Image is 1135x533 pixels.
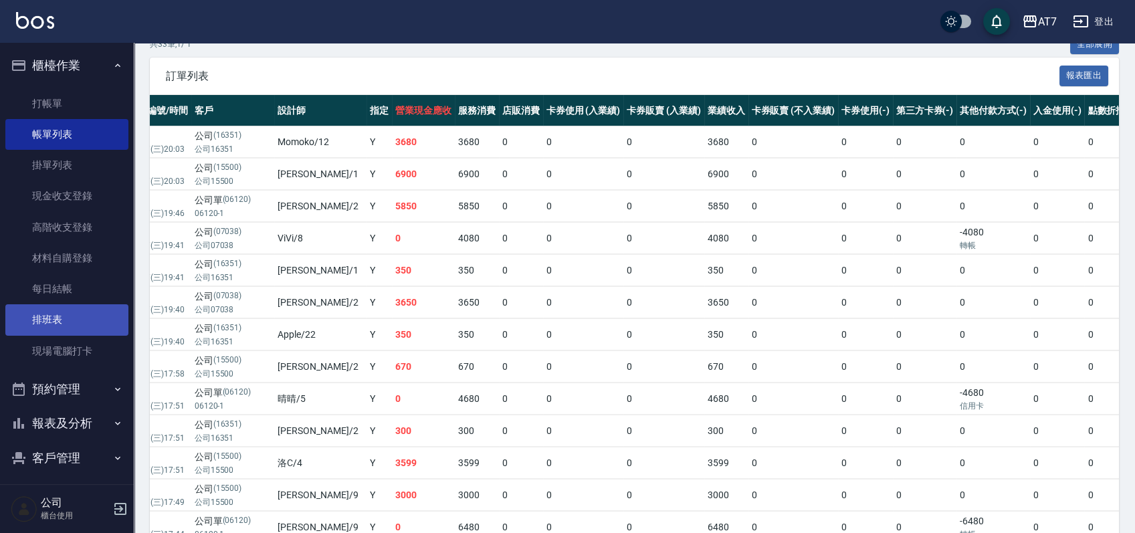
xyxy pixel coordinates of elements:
th: 營業現金應收 [392,95,455,126]
td: 5850 [392,191,455,222]
p: 公司15500 [195,175,272,187]
p: 公司07038 [195,304,272,316]
td: 0 [893,447,957,479]
td: 0 [893,191,957,222]
div: 公司 [195,482,272,496]
td: 6900 [455,158,499,190]
td: 3680 [704,126,748,158]
td: #30 [125,255,191,286]
td: 3000 [455,479,499,511]
p: 09/17 (三) 19:41 [128,272,188,284]
p: 09/17 (三) 17:51 [128,464,188,476]
th: 指定 [367,95,392,126]
td: 0 [893,415,957,447]
p: 公司15500 [195,496,272,508]
td: 0 [543,126,624,158]
td: 0 [499,287,543,318]
td: 0 [748,287,838,318]
td: 0 [1030,287,1085,318]
td: 0 [748,158,838,190]
div: 公司 [195,418,272,432]
td: Y [367,319,392,350]
td: 3680 [392,126,455,158]
td: 3650 [704,287,748,318]
td: 3650 [392,287,455,318]
td: #27 [125,351,191,383]
td: 6900 [392,158,455,190]
td: 3000 [392,479,455,511]
div: 公司 [195,290,272,304]
td: 0 [1030,319,1085,350]
td: 0 [838,319,893,350]
td: 0 [623,255,704,286]
div: 公司 [195,225,272,239]
a: 材料自購登錄 [5,243,128,274]
td: 0 [623,223,704,254]
td: 0 [499,319,543,350]
td: Y [367,479,392,511]
th: 客戶 [191,95,275,126]
td: 0 [838,126,893,158]
td: 3680 [455,126,499,158]
td: 0 [623,351,704,383]
td: 0 [623,415,704,447]
td: 0 [499,383,543,415]
button: 登出 [1067,9,1119,34]
td: 0 [956,415,1030,447]
span: 訂單列表 [166,70,1059,83]
td: 0 [838,287,893,318]
a: 打帳單 [5,88,128,119]
td: #31 [125,223,191,254]
td: 0 [543,191,624,222]
td: 670 [704,351,748,383]
img: Logo [16,12,54,29]
td: 0 [956,479,1030,511]
td: Apple /22 [274,319,367,350]
a: 帳單列表 [5,119,128,150]
td: 300 [455,415,499,447]
p: (15500) [213,161,242,175]
p: 公司16351 [195,432,272,444]
div: 公司 [195,161,272,175]
td: Y [367,351,392,383]
th: 卡券使用 (入業績) [543,95,624,126]
td: 0 [623,319,704,350]
td: 0 [838,447,893,479]
td: 0 [623,287,704,318]
td: 0 [748,351,838,383]
td: 0 [543,255,624,286]
div: 公司 [195,354,272,368]
th: 服務消費 [455,95,499,126]
td: #32 [125,191,191,222]
td: #28 [125,319,191,350]
td: 0 [893,255,957,286]
th: 其他付款方式(-) [956,95,1030,126]
button: 報表匯出 [1059,66,1109,86]
td: 0 [748,255,838,286]
td: 0 [499,351,543,383]
td: 0 [543,479,624,511]
td: 350 [392,319,455,350]
p: (06120) [223,386,251,400]
td: ViVi /8 [274,223,367,254]
td: 3599 [455,447,499,479]
td: 350 [455,319,499,350]
td: #23 [125,479,191,511]
td: Y [367,383,392,415]
p: 09/17 (三) 19:46 [128,207,188,219]
td: 0 [1030,447,1085,479]
td: 0 [623,158,704,190]
td: 0 [893,158,957,190]
td: 3000 [704,479,748,511]
td: 0 [623,383,704,415]
a: 現金收支登錄 [5,181,128,211]
p: (16351) [213,322,242,336]
td: 0 [893,319,957,350]
td: 0 [392,383,455,415]
td: Y [367,447,392,479]
td: 0 [1030,351,1085,383]
td: 晴晴 /5 [274,383,367,415]
div: 公司單 [195,514,272,528]
td: 300 [392,415,455,447]
td: 0 [893,126,957,158]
